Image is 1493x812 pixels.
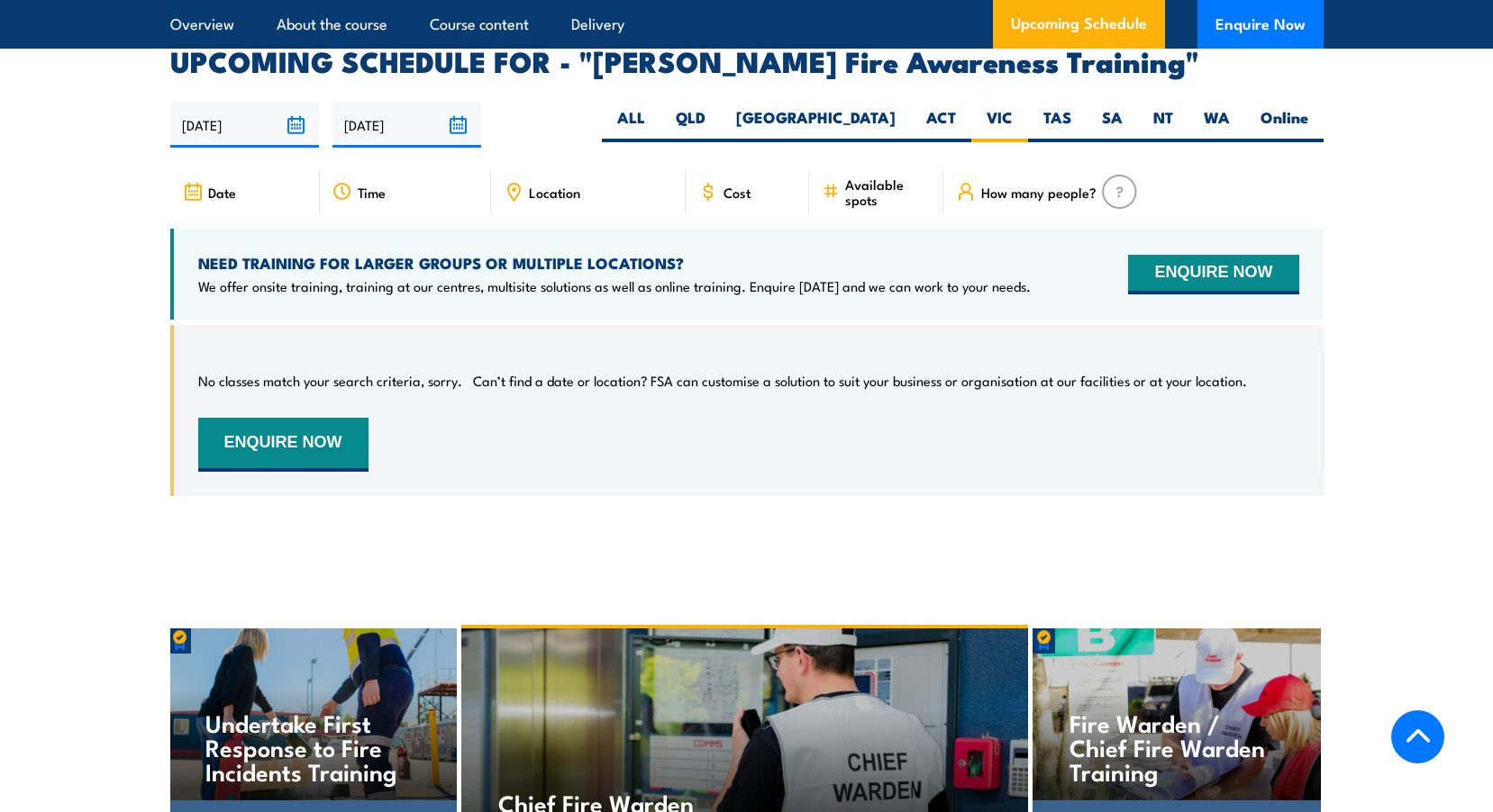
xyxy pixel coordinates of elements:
[660,107,721,142] label: QLD
[1028,107,1087,142] label: TAS
[473,372,1247,390] p: Can’t find a date or location? FSA can customise a solution to suit your business or organisation...
[1188,107,1245,142] label: WA
[981,185,1097,200] span: How many people?
[198,418,369,472] button: ENQUIRE NOW
[170,48,1324,73] h2: UPCOMING SCHEDULE FOR - "[PERSON_NAME] Fire Awareness Training"
[721,107,911,142] label: [GEOGRAPHIC_DATA]
[911,107,971,142] label: ACT
[602,107,660,142] label: ALL
[198,277,1031,295] p: We offer onsite training, training at our centres, multisite solutions as well as online training...
[845,176,931,207] span: Available spots
[198,253,1031,273] h4: NEED TRAINING FOR LARGER GROUPS OR MULTIPLE LOCATIONS?
[208,185,236,200] span: Date
[170,102,319,148] input: From date
[1128,255,1298,294] button: ENQUIRE NOW
[971,107,1028,142] label: VIC
[205,710,419,783] h4: Undertake First Response to Fire Incidents Training
[529,185,580,200] span: Location
[332,102,481,148] input: To date
[1138,107,1188,142] label: NT
[358,185,386,200] span: Time
[724,185,751,200] span: Cost
[1245,107,1324,142] label: Online
[1070,710,1283,783] h4: Fire Warden / Chief Fire Warden Training
[198,372,462,390] p: No classes match your search criteria, sorry.
[1087,107,1138,142] label: SA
